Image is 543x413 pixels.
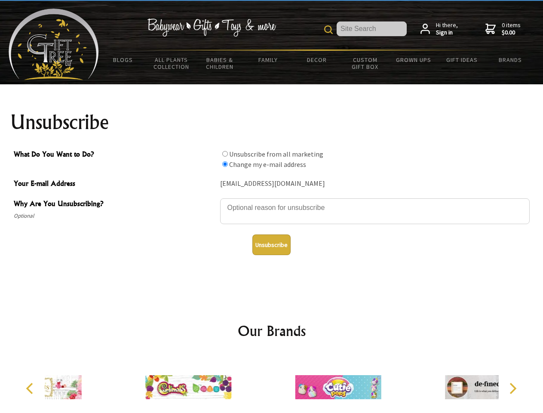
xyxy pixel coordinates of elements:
a: Family [244,51,293,69]
span: Hi there, [436,22,458,37]
img: Babyware - Gifts - Toys and more... [9,9,99,80]
label: Unsubscribe from all marketing [229,150,323,158]
a: Brands [486,51,535,69]
a: Babies & Children [196,51,244,76]
span: Why Are You Unsubscribing? [14,198,216,211]
strong: $0.00 [502,29,521,37]
div: [EMAIL_ADDRESS][DOMAIN_NAME] [220,177,530,191]
a: BLOGS [99,51,147,69]
a: Decor [292,51,341,69]
img: product search [324,25,333,34]
h1: Unsubscribe [10,112,533,133]
button: Previous [21,379,40,398]
input: Site Search [337,22,407,36]
span: 0 items [502,21,521,37]
label: Change my e-mail address [229,160,306,169]
a: All Plants Collection [147,51,196,76]
img: Babywear - Gifts - Toys & more [147,18,276,37]
strong: Sign in [436,29,458,37]
span: Optional [14,211,216,221]
button: Next [503,379,522,398]
a: Gift Ideas [438,51,486,69]
button: Unsubscribe [252,234,291,255]
a: Grown Ups [389,51,438,69]
input: What Do You Want to Do? [222,151,228,157]
h2: Our Brands [17,321,526,341]
span: What Do You Want to Do? [14,149,216,161]
input: What Do You Want to Do? [222,161,228,167]
a: Hi there,Sign in [420,22,458,37]
textarea: Why Are You Unsubscribing? [220,198,530,224]
a: 0 items$0.00 [485,22,521,37]
a: Custom Gift Box [341,51,390,76]
span: Your E-mail Address [14,178,216,191]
